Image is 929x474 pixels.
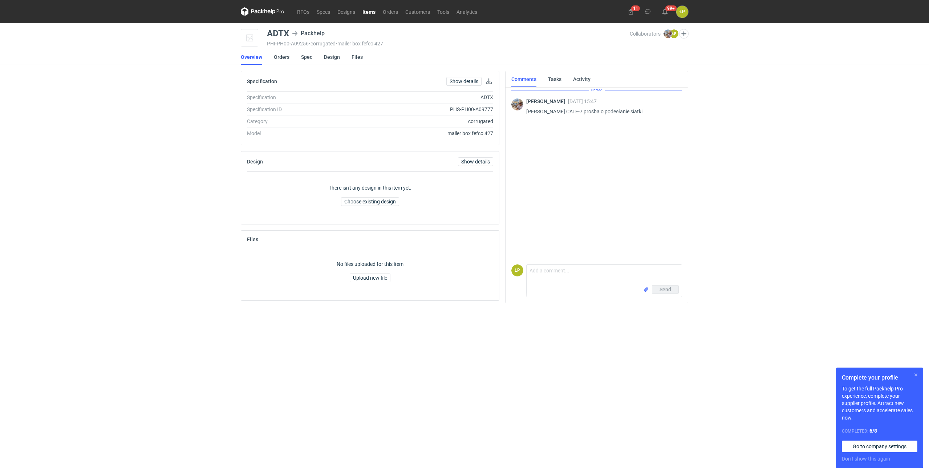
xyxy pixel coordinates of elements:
h2: Design [247,159,263,165]
button: 99+ [659,6,671,17]
div: ADTX [267,29,289,38]
button: Skip for now [912,370,920,379]
p: There isn't any design in this item yet. [329,184,411,191]
img: Michał Palasek [511,98,523,110]
button: 11 [625,6,637,17]
button: Upload new file [350,274,390,282]
h1: Complete your profile [842,373,917,382]
figcaption: ŁP [670,29,678,38]
button: Don’t show this again [842,455,890,462]
a: Specs [313,7,334,16]
span: Upload new file [353,275,387,280]
span: unread [589,86,605,94]
a: Files [352,49,363,65]
div: Specification [247,94,345,101]
a: Activity [573,71,591,87]
span: • mailer box fefco 427 [336,41,383,46]
a: Spec [301,49,312,65]
a: RFQs [293,7,313,16]
button: ŁP [676,6,688,18]
button: Download specification [484,77,493,86]
p: To get the full Packhelp Pro experience, complete your supplier profile. Attract new customers an... [842,385,917,421]
a: Show details [446,77,482,86]
span: Send [660,287,671,292]
figcaption: ŁP [511,264,523,276]
a: Items [359,7,379,16]
a: Tools [434,7,453,16]
a: Orders [274,49,289,65]
img: Michał Palasek [664,29,672,38]
div: PHI-PH00-A09256 [267,41,630,46]
a: Tasks [548,71,561,87]
p: [PERSON_NAME] CATE-7 prośba o podesłanie siatki [526,107,676,116]
a: Analytics [453,7,481,16]
div: Łukasz Postawa [511,264,523,276]
a: Customers [402,7,434,16]
button: Choose existing design [341,197,399,206]
span: Collaborators [630,31,661,37]
span: [PERSON_NAME] [526,98,568,104]
a: Comments [511,71,536,87]
div: ADTX [345,94,493,101]
a: Show details [458,157,493,166]
button: Edit collaborators [679,29,689,39]
span: [DATE] 15:47 [568,98,597,104]
p: No files uploaded for this item [337,260,403,268]
span: • corrugated [309,41,336,46]
h2: Specification [247,78,277,84]
strong: 6 / 8 [869,428,877,434]
a: Orders [379,7,402,16]
a: Design [324,49,340,65]
div: corrugated [345,118,493,125]
div: Packhelp [292,29,325,38]
div: Model [247,130,345,137]
h2: Files [247,236,258,242]
div: Category [247,118,345,125]
div: mailer box fefco 427 [345,130,493,137]
svg: Packhelp Pro [241,7,284,16]
a: Overview [241,49,262,65]
div: Specification ID [247,106,345,113]
div: Łukasz Postawa [676,6,688,18]
span: Choose existing design [344,199,396,204]
a: Designs [334,7,359,16]
div: PHS-PH00-A09777 [345,106,493,113]
a: Go to company settings [842,441,917,452]
button: Send [652,285,679,294]
div: Completed: [842,427,917,435]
